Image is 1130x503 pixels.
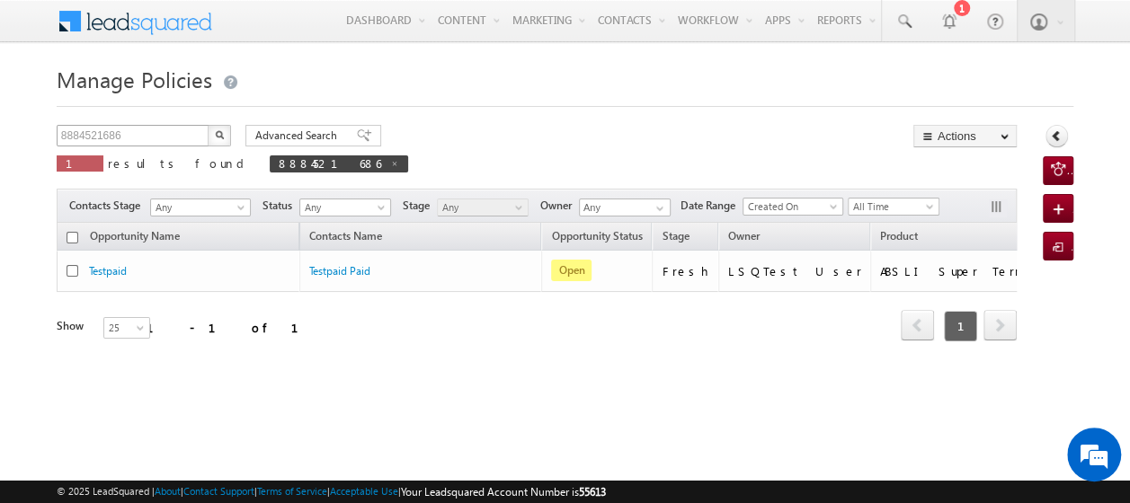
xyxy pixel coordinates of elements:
[646,199,669,217] a: Show All Items
[150,199,251,216] a: Any
[257,485,327,497] a: Terms of Service
[104,320,152,336] span: 25
[66,155,94,171] span: 1
[662,263,710,279] div: Fresh
[403,198,437,214] span: Stage
[653,226,698,250] a: Stage
[57,318,89,334] div: Show
[57,65,212,93] span: Manage Policies
[579,199,671,216] input: Type to Search
[90,229,180,243] span: Opportunity Name
[255,128,343,144] span: Advanced Search
[743,199,837,215] span: Created On
[983,312,1017,340] a: next
[215,130,224,139] img: Search
[871,226,927,250] a: Product
[67,232,78,243] input: Check all records
[81,226,189,250] a: Opportunity Name
[279,155,381,171] span: 8884521686
[57,483,606,500] span: © 2025 LeadSquared | | | | |
[913,125,1017,147] button: Actions
[155,485,181,497] a: About
[551,260,592,281] span: Open
[69,198,147,214] span: Contacts Stage
[309,264,370,278] a: Testpaid Paid
[542,226,651,250] a: Opportunity Status
[901,310,934,340] span: prev
[983,310,1017,340] span: next
[300,199,386,216] span: Any
[89,264,127,278] a: Testpaid
[299,199,391,216] a: Any
[262,198,299,214] span: Status
[662,229,689,243] span: Stage
[944,311,977,341] span: 1
[901,312,934,340] a: prev
[681,198,743,214] span: Date Range
[728,263,862,279] div: LSQTest User
[330,485,398,497] a: Acceptable Use
[880,263,1060,279] div: ABSLI Super Term Plan
[579,485,606,499] span: 55613
[848,198,939,216] a: All Time
[108,155,251,171] span: results found
[743,198,843,216] a: Created On
[849,199,934,215] span: All Time
[401,485,606,499] span: Your Leadsquared Account Number is
[183,485,254,497] a: Contact Support
[880,229,918,243] span: Product
[438,199,523,216] span: Any
[151,199,245,216] span: Any
[147,317,320,338] div: 1 - 1 of 1
[103,317,150,339] a: 25
[540,198,579,214] span: Owner
[728,229,760,243] span: Owner
[437,199,529,216] a: Any
[300,226,391,250] span: Contacts Name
